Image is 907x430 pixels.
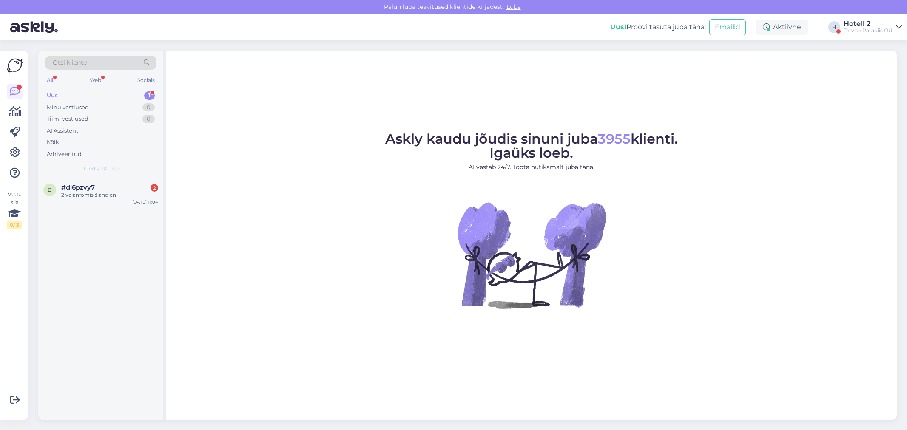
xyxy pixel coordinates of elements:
[844,27,893,34] div: Tervise Paradiis OÜ
[7,57,23,74] img: Askly Logo
[385,163,678,172] p: AI vastab 24/7. Tööta nutikamalt juba täna.
[709,19,746,35] button: Emailid
[48,187,52,193] span: d
[598,130,631,147] span: 3955
[844,20,902,34] a: Hotell 2Tervise Paradiis OÜ
[7,191,22,229] div: Vaata siia
[828,21,840,33] div: H
[47,103,89,112] div: Minu vestlused
[45,75,55,86] div: All
[47,91,58,100] div: Uus
[88,75,103,86] div: Web
[142,115,155,123] div: 0
[53,58,87,67] span: Otsi kliente
[47,150,82,158] div: Arhiveeritud
[385,130,678,161] span: Askly kaudu jõudis sinuni juba klienti. Igaüks loeb.
[151,184,158,192] div: 2
[756,20,808,35] div: Aktiivne
[7,221,22,229] div: 0 / 3
[610,23,626,31] b: Uus!
[136,75,156,86] div: Socials
[47,115,88,123] div: Tiimi vestlused
[47,138,59,147] div: Kõik
[455,178,608,331] img: No Chat active
[144,91,155,100] div: 1
[132,199,158,205] div: [DATE] 11:04
[61,184,95,191] span: #dl6pzvy7
[81,165,121,173] span: Uued vestlused
[610,22,706,32] div: Proovi tasuta juba täna:
[844,20,893,27] div: Hotell 2
[504,3,523,11] span: Luba
[47,127,78,135] div: AI Assistent
[61,191,158,199] div: 2 valanfomis šiandien
[142,103,155,112] div: 0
